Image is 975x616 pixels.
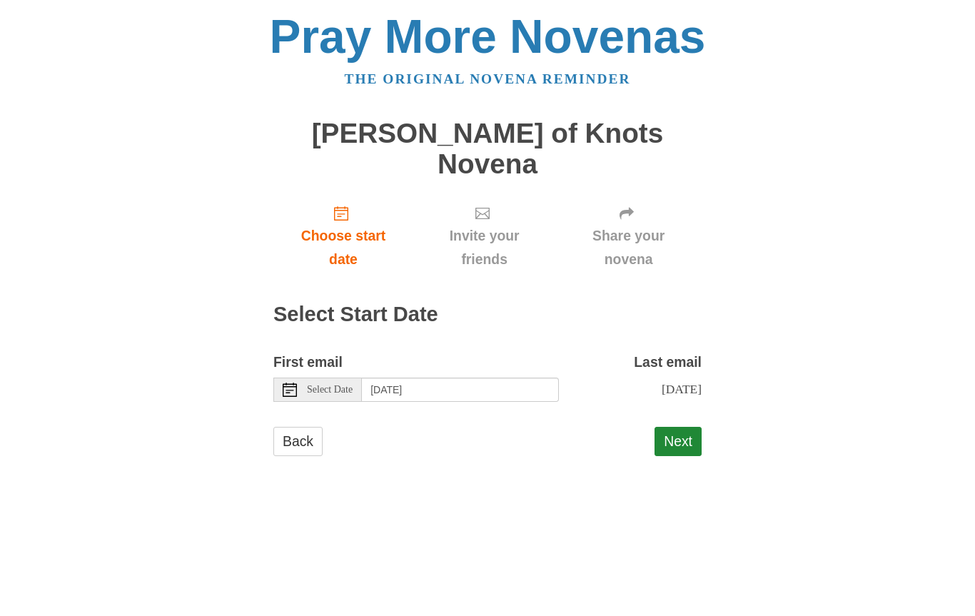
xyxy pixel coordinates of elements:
span: Share your novena [570,224,687,271]
label: Last email [634,350,702,374]
a: The original novena reminder [345,71,631,86]
label: First email [273,350,343,374]
span: [DATE] [662,382,702,396]
span: Select Date [307,385,353,395]
span: Choose start date [288,224,399,271]
a: Invite your friends [413,193,555,278]
h2: Select Start Date [273,303,702,326]
h1: [PERSON_NAME] of Knots Novena [273,118,702,179]
a: Pray More Novenas [270,10,706,63]
a: Back [273,427,323,456]
button: Next [655,427,702,456]
a: Choose start date [273,193,413,278]
a: Share your novena [555,193,702,278]
span: Invite your friends [428,224,541,271]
